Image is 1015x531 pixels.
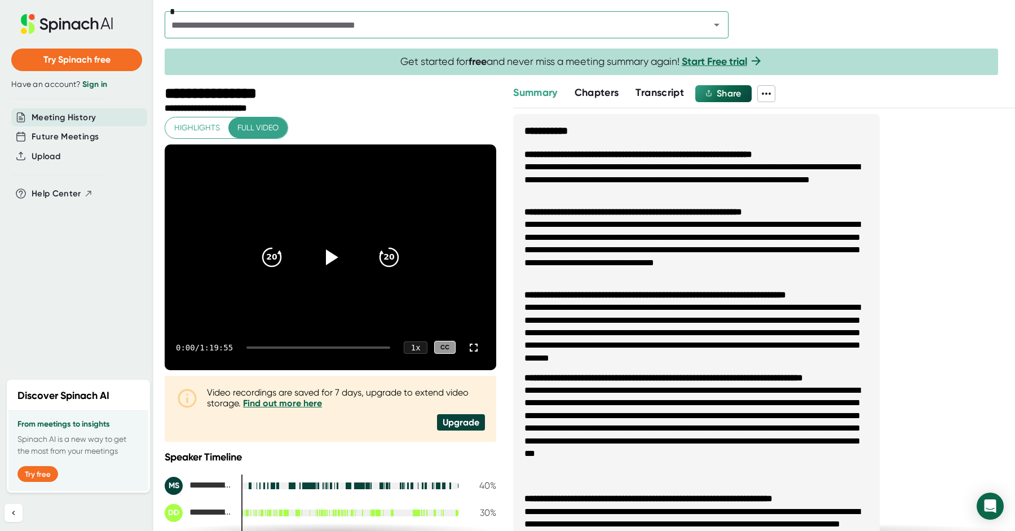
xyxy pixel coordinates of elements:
button: Try Spinach free [11,49,142,71]
span: Chapters [575,86,619,99]
button: Share [695,85,752,102]
div: CC [434,341,456,354]
button: Upload [32,150,60,163]
button: Highlights [165,117,229,138]
span: Try Spinach free [43,54,111,65]
div: 30 % [468,507,496,518]
button: Try free [17,466,58,482]
button: Meeting History [32,111,96,124]
span: Get started for and never miss a meeting summary again! [400,55,763,68]
button: Future Meetings [32,130,99,143]
div: Have an account? [11,80,142,90]
div: 40 % [468,480,496,491]
span: Summary [513,86,557,99]
a: Find out more here [243,398,322,409]
div: MS [165,477,183,495]
button: Summary [513,85,557,100]
div: Denis Dariotis [165,504,232,522]
button: Transcript [636,85,684,100]
h2: Discover Spinach AI [17,388,109,403]
h3: From meetings to insights [17,420,139,429]
b: free [469,55,487,68]
div: DD [165,504,183,522]
button: Collapse sidebar [5,504,23,522]
span: Transcript [636,86,684,99]
span: Help Center [32,187,81,200]
div: Upgrade [437,414,485,431]
p: Spinach AI is a new way to get the most from your meetings [17,433,139,457]
button: Full video [228,117,288,138]
button: Help Center [32,187,93,200]
span: Full video [237,121,279,135]
button: Open [709,17,725,33]
div: Speaker Timeline [165,451,496,463]
div: 0:00 / 1:19:55 [176,343,233,352]
a: Start Free trial [682,55,747,68]
span: Share [717,88,742,99]
a: Sign in [82,80,107,89]
span: Highlights [174,121,220,135]
div: 1 x [404,341,427,354]
div: Mradul Sahani [165,477,232,495]
button: Chapters [575,85,619,100]
div: Open Intercom Messenger [977,493,1004,520]
div: Video recordings are saved for 7 days, upgrade to extend video storage. [207,387,485,409]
